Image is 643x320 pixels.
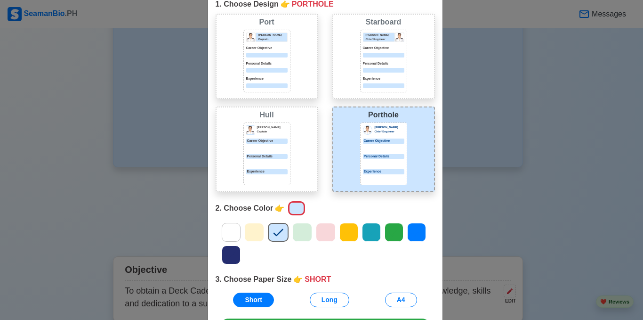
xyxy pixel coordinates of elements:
[385,293,417,307] button: A4
[246,46,288,51] p: Career Objective
[246,169,288,174] p: Experience
[363,76,404,82] p: Experience
[375,125,404,130] p: [PERSON_NAME]
[305,274,331,285] span: SHORT
[246,139,288,144] p: Career Objective
[366,33,394,37] p: [PERSON_NAME]
[218,16,315,28] div: Port
[363,61,404,66] p: Personal Details
[218,109,315,121] div: Hull
[363,169,404,174] div: Experience
[363,46,404,51] p: Career Objective
[216,274,435,285] div: 3. Choose Paper Size
[246,61,288,66] p: Personal Details
[366,37,394,41] p: Chief Engineer
[257,130,288,134] p: Captain
[257,125,288,130] p: [PERSON_NAME]
[375,130,404,134] p: Chief Engineer
[363,154,404,159] div: Personal Details
[310,293,349,307] button: Long
[246,154,288,159] p: Personal Details
[258,33,287,37] p: [PERSON_NAME]
[216,199,435,217] div: 2. Choose Color
[363,139,404,144] div: Career Objective
[335,16,432,28] div: Starboard
[246,76,288,82] p: Experience
[275,203,284,214] span: point
[293,274,303,285] span: point
[335,109,432,121] div: Porthole
[233,293,274,307] button: Short
[258,37,287,41] p: Captain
